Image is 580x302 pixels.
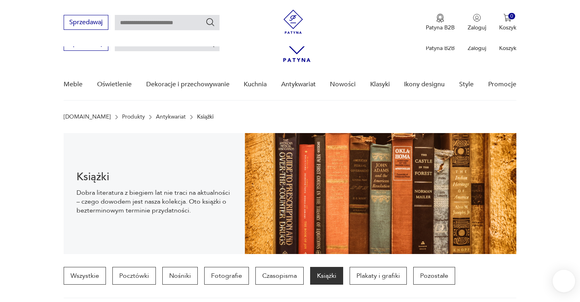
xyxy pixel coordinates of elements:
a: Kuchnia [244,69,267,100]
img: Ikona koszyka [503,14,512,22]
p: Patyna B2B [426,44,455,52]
a: Nośniki [162,267,198,285]
p: Dobra literatura z biegiem lat nie traci na aktualności – czego dowodem jest nasza kolekcja. Oto ... [77,188,232,215]
p: Patyna B2B [426,24,455,31]
img: Patyna - sklep z meblami i dekoracjami vintage [281,10,305,34]
p: Koszyk [499,44,516,52]
a: [DOMAIN_NAME] [64,114,111,120]
button: Szukaj [205,17,215,27]
a: Ikona medaluPatyna B2B [426,14,455,31]
button: Sprzedawaj [64,15,108,30]
a: Książki [310,267,343,285]
button: Patyna B2B [426,14,455,31]
a: Czasopisma [255,267,304,285]
a: Oświetlenie [97,69,132,100]
a: Pocztówki [112,267,156,285]
p: Zaloguj [468,44,486,52]
p: Zaloguj [468,24,486,31]
p: Książki [197,114,213,120]
a: Promocje [488,69,516,100]
a: Nowości [330,69,356,100]
a: Plakaty i grafiki [350,267,407,285]
img: Ikonka użytkownika [473,14,481,22]
a: Sprzedawaj [64,41,108,47]
button: 0Koszyk [499,14,516,31]
iframe: Smartsupp widget button [553,270,575,292]
button: Zaloguj [468,14,486,31]
a: Sprzedawaj [64,20,108,26]
a: Antykwariat [156,114,186,120]
a: Antykwariat [281,69,316,100]
a: Wszystkie [64,267,106,285]
img: Ikona medalu [436,14,444,23]
a: Meble [64,69,83,100]
a: Ikony designu [404,69,445,100]
a: Dekoracje i przechowywanie [146,69,230,100]
a: Style [459,69,474,100]
p: Koszyk [499,24,516,31]
a: Produkty [122,114,145,120]
h1: Książki [77,172,232,182]
a: Pozostałe [413,267,455,285]
a: Klasyki [370,69,390,100]
a: Fotografie [204,267,249,285]
img: Książki [245,133,516,254]
div: 0 [508,13,515,20]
